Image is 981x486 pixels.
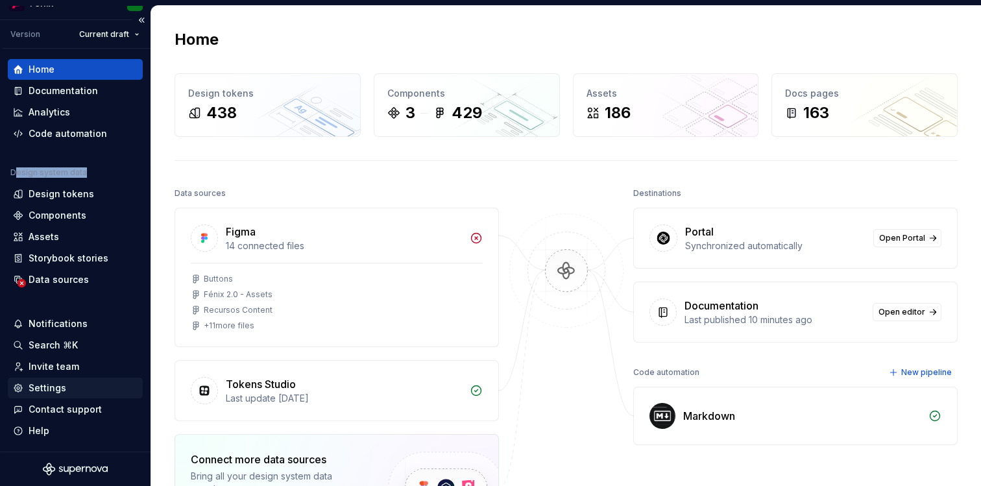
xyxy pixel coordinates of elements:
[226,376,296,392] div: Tokens Studio
[226,224,256,239] div: Figma
[29,424,49,437] div: Help
[8,102,143,123] a: Analytics
[885,363,958,382] button: New pipeline
[73,25,145,43] button: Current draft
[8,123,143,144] a: Code automation
[387,87,546,100] div: Components
[188,87,347,100] div: Design tokens
[29,230,59,243] div: Assets
[8,80,143,101] a: Documentation
[175,73,361,137] a: Design tokens438
[226,239,462,252] div: 14 connected files
[204,274,233,284] div: Buttons
[684,313,865,326] div: Last published 10 minutes ago
[8,205,143,226] a: Components
[452,103,482,123] div: 429
[29,252,108,265] div: Storybook stories
[8,378,143,398] a: Settings
[685,224,714,239] div: Portal
[29,209,86,222] div: Components
[204,321,254,331] div: + 11 more files
[10,167,87,178] div: Design system data
[901,367,952,378] span: New pipeline
[878,307,925,317] span: Open editor
[684,298,758,313] div: Documentation
[573,73,759,137] a: Assets186
[191,452,366,467] div: Connect more data sources
[29,106,70,119] div: Analytics
[8,226,143,247] a: Assets
[175,29,219,50] h2: Home
[204,305,272,315] div: Recursos Content
[10,29,40,40] div: Version
[587,87,745,100] div: Assets
[206,103,237,123] div: 438
[175,208,499,347] a: Figma14 connected filesButtonsFénix 2.0 - AssetsRecursos Content+11more files
[8,248,143,269] a: Storybook stories
[8,59,143,80] a: Home
[406,103,415,123] div: 3
[771,73,958,137] a: Docs pages163
[8,269,143,290] a: Data sources
[29,317,88,330] div: Notifications
[8,356,143,377] a: Invite team
[79,29,129,40] span: Current draft
[685,239,866,252] div: Synchronized automatically
[29,188,94,200] div: Design tokens
[29,360,79,373] div: Invite team
[8,335,143,356] button: Search ⌘K
[29,127,107,140] div: Code automation
[226,392,462,405] div: Last update [DATE]
[29,382,66,395] div: Settings
[29,63,54,76] div: Home
[175,184,226,202] div: Data sources
[204,289,272,300] div: Fénix 2.0 - Assets
[633,363,699,382] div: Code automation
[374,73,560,137] a: Components3429
[8,313,143,334] button: Notifications
[803,103,829,123] div: 163
[683,408,735,424] div: Markdown
[175,360,499,421] a: Tokens StudioLast update [DATE]
[8,399,143,420] button: Contact support
[29,403,102,416] div: Contact support
[879,233,925,243] span: Open Portal
[873,229,941,247] a: Open Portal
[43,463,108,476] svg: Supernova Logo
[29,84,98,97] div: Documentation
[873,303,941,321] a: Open editor
[29,273,89,286] div: Data sources
[8,184,143,204] a: Design tokens
[605,103,631,123] div: 186
[8,420,143,441] button: Help
[29,339,78,352] div: Search ⌘K
[633,184,681,202] div: Destinations
[785,87,944,100] div: Docs pages
[132,11,151,29] button: Collapse sidebar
